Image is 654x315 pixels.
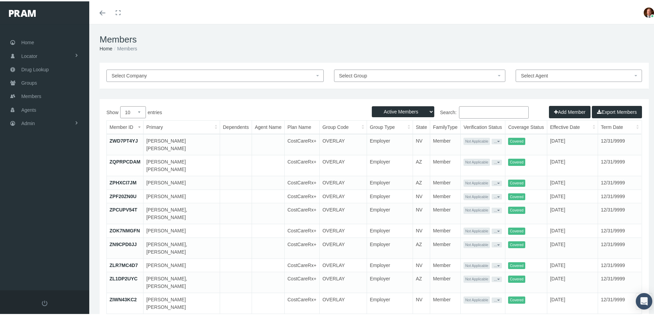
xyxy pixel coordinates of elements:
[598,188,642,202] td: 12/31/9999
[320,236,367,257] td: OVERLAY
[508,261,525,268] span: Covered
[463,226,490,233] span: Not Applicable
[463,178,490,185] span: Not Applicable
[598,271,642,292] td: 12/31/9999
[598,292,642,313] td: 12/31/9999
[110,240,137,246] a: ZN9CPD0JJ
[110,295,137,301] a: ZIWN43KC2
[430,133,461,154] td: Member
[112,44,137,51] li: Members
[144,175,220,189] td: [PERSON_NAME]
[413,175,430,189] td: AZ
[413,271,430,292] td: AZ
[508,240,525,247] span: Covered
[463,274,490,281] span: Not Applicable
[547,133,598,154] td: [DATE]
[110,275,138,280] a: ZL1DP2UYC
[413,257,430,271] td: NV
[367,202,413,223] td: Employer
[508,136,525,144] span: Covered
[21,35,34,48] span: Home
[285,188,320,202] td: CostCareRx+
[463,205,490,213] span: Not Applicable
[367,223,413,237] td: Employer
[463,240,490,247] span: Not Applicable
[144,154,220,175] td: [PERSON_NAME] [PERSON_NAME]
[367,257,413,271] td: Employer
[21,116,35,129] span: Admin
[598,119,642,133] th: Term Date: activate to sort column ascending
[598,202,642,223] td: 12/31/9999
[547,175,598,189] td: [DATE]
[144,236,220,257] td: [PERSON_NAME], [PERSON_NAME]
[598,257,642,271] td: 12/31/9999
[508,205,525,213] span: Covered
[492,137,502,143] button: ...
[492,241,502,246] button: ...
[547,154,598,175] td: [DATE]
[320,119,367,133] th: Group Code: activate to sort column ascending
[547,188,598,202] td: [DATE]
[100,33,649,44] h1: Members
[644,6,654,16] img: S_Profile_Picture_693.jpg
[547,236,598,257] td: [DATE]
[430,292,461,313] td: Member
[320,188,367,202] td: OVERLAY
[285,175,320,189] td: CostCareRx+
[110,261,138,267] a: ZLR7MC4D7
[430,154,461,175] td: Member
[430,202,461,223] td: Member
[285,202,320,223] td: CostCareRx+
[492,179,502,185] button: ...
[598,236,642,257] td: 12/31/9999
[21,75,37,88] span: Groups
[547,202,598,223] td: [DATE]
[220,119,252,133] th: Dependents
[547,257,598,271] td: [DATE]
[492,158,502,164] button: ...
[492,296,502,302] button: ...
[413,188,430,202] td: NV
[598,133,642,154] td: 12/31/9999
[463,157,490,165] span: Not Applicable
[430,257,461,271] td: Member
[107,119,144,133] th: Member ID: activate to sort column ascending
[367,119,413,133] th: Group Type: activate to sort column ascending
[320,257,367,271] td: OVERLAY
[547,223,598,237] td: [DATE]
[508,226,525,233] span: Covered
[492,227,502,233] button: ...
[320,223,367,237] td: OVERLAY
[461,119,505,133] th: Verification Status
[285,119,320,133] th: Plan Name
[430,188,461,202] td: Member
[21,88,41,101] span: Members
[547,292,598,313] td: [DATE]
[598,154,642,175] td: 12/31/9999
[110,158,140,163] a: ZQPRPCDAM
[463,295,490,302] span: Not Applicable
[110,137,138,142] a: ZWD7PT4YJ
[463,192,490,199] span: Not Applicable
[508,157,525,165] span: Covered
[21,48,37,61] span: Locator
[430,175,461,189] td: Member
[21,62,49,75] span: Drug Lookup
[320,133,367,154] td: OVERLAY
[463,136,490,144] span: Not Applicable
[367,236,413,257] td: Employer
[547,119,598,133] th: Effective Date: activate to sort column ascending
[144,119,220,133] th: Primary: activate to sort column ascending
[413,154,430,175] td: AZ
[505,119,547,133] th: Coverage Status
[508,295,525,302] span: Covered
[110,206,137,211] a: ZPCUPV54T
[459,105,529,117] input: Search:
[430,271,461,292] td: Member
[110,192,137,198] a: ZPF20ZN0U
[367,271,413,292] td: Employer
[508,178,525,185] span: Covered
[320,175,367,189] td: OVERLAY
[374,105,529,117] label: Search:
[320,154,367,175] td: OVERLAY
